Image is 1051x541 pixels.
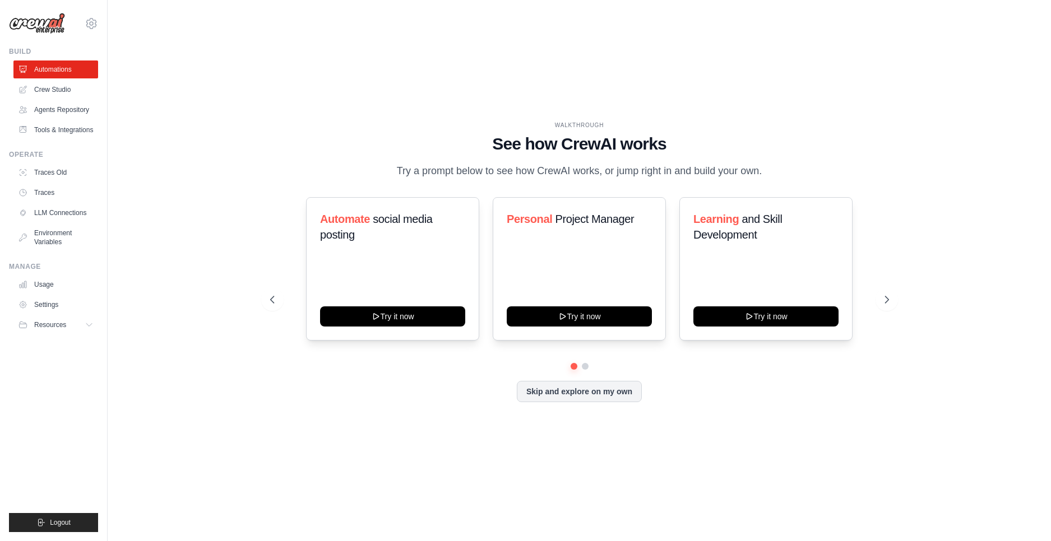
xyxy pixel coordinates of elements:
a: LLM Connections [13,204,98,222]
span: Learning [693,213,739,225]
button: Try it now [507,306,652,327]
p: Try a prompt below to see how CrewAI works, or jump right in and build your own. [391,163,768,179]
img: Logo [9,13,65,34]
span: Project Manager [555,213,634,225]
button: Try it now [320,306,465,327]
a: Traces Old [13,164,98,181]
button: Try it now [693,306,839,327]
button: Skip and explore on my own [517,381,642,402]
a: Usage [13,276,98,293]
a: Automations [13,60,98,78]
a: Crew Studio [13,81,98,99]
button: Resources [13,316,98,334]
div: WALKTHROUGH [270,121,889,129]
a: Traces [13,184,98,202]
span: Personal [507,213,552,225]
div: Manage [9,262,98,271]
div: Build [9,47,98,56]
a: Tools & Integrations [13,121,98,139]
button: Logout [9,513,98,532]
a: Settings [13,296,98,314]
span: social media posting [320,213,433,241]
span: Resources [34,320,66,329]
span: Logout [50,518,71,527]
h1: See how CrewAI works [270,134,889,154]
span: Automate [320,213,370,225]
div: Operate [9,150,98,159]
a: Environment Variables [13,224,98,251]
a: Agents Repository [13,101,98,119]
